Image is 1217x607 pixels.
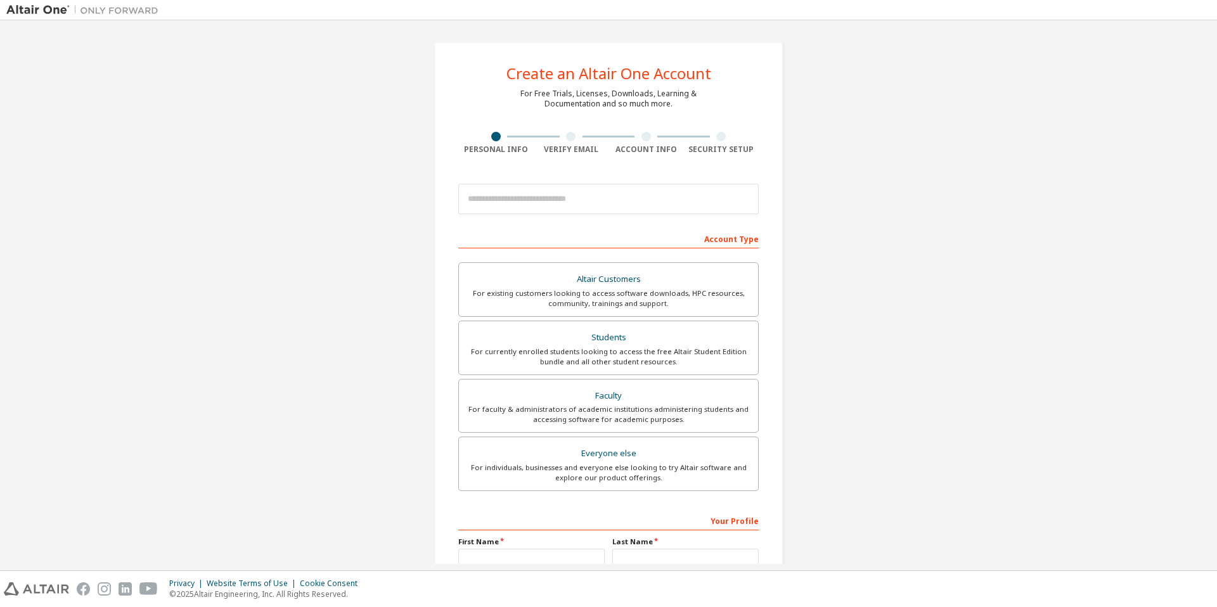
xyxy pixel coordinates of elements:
[98,582,111,596] img: instagram.svg
[4,582,69,596] img: altair_logo.svg
[207,578,300,589] div: Website Terms of Use
[300,578,365,589] div: Cookie Consent
[169,589,365,599] p: © 2025 Altair Engineering, Inc. All Rights Reserved.
[139,582,158,596] img: youtube.svg
[467,404,750,425] div: For faculty & administrators of academic institutions administering students and accessing softwa...
[467,445,750,463] div: Everyone else
[467,329,750,347] div: Students
[467,463,750,483] div: For individuals, businesses and everyone else looking to try Altair software and explore our prod...
[467,271,750,288] div: Altair Customers
[467,387,750,405] div: Faculty
[458,228,759,248] div: Account Type
[534,144,609,155] div: Verify Email
[119,582,132,596] img: linkedin.svg
[77,582,90,596] img: facebook.svg
[467,347,750,367] div: For currently enrolled students looking to access the free Altair Student Edition bundle and all ...
[684,144,759,155] div: Security Setup
[467,288,750,309] div: For existing customers looking to access software downloads, HPC resources, community, trainings ...
[6,4,165,16] img: Altair One
[458,510,759,530] div: Your Profile
[608,144,684,155] div: Account Info
[169,578,207,589] div: Privacy
[520,89,697,109] div: For Free Trials, Licenses, Downloads, Learning & Documentation and so much more.
[458,144,534,155] div: Personal Info
[506,66,711,81] div: Create an Altair One Account
[458,537,605,547] label: First Name
[612,537,759,547] label: Last Name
